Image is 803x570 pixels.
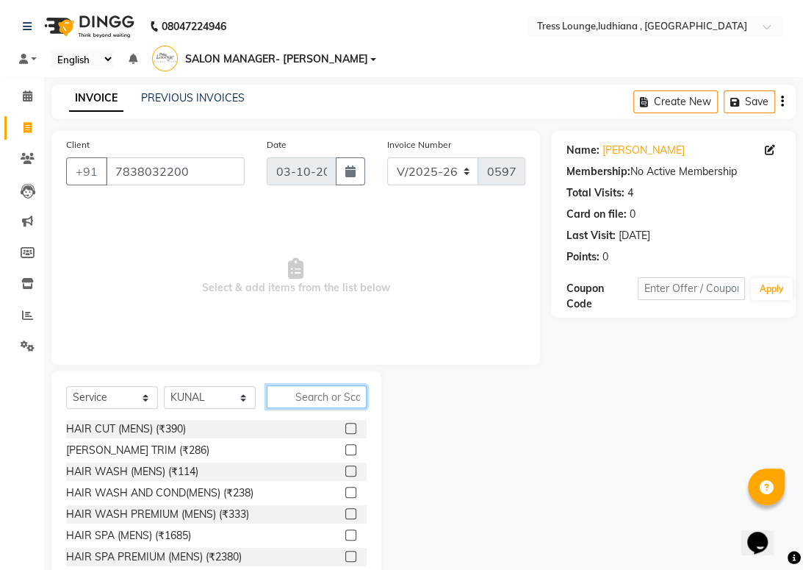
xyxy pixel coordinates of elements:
div: HAIR SPA (MENS) (₹1685) [66,528,191,544]
div: HAIR CUT (MENS) (₹390) [66,421,186,437]
div: 0 [602,249,608,265]
div: HAIR WASH AND COND(MENS) (₹238) [66,485,253,501]
div: Last Visit: [566,228,615,243]
span: Select & add items from the list below [66,203,525,350]
div: 4 [627,185,633,201]
img: logo [37,6,138,47]
label: Date [267,138,287,152]
b: 08047224946 [162,6,226,47]
button: Create New [633,90,718,113]
div: Coupon Code [566,281,638,312]
label: Invoice Number [387,138,451,152]
input: Search by Name/Mobile/Email/Code [106,157,245,185]
a: PREVIOUS INVOICES [141,91,245,104]
div: Total Visits: [566,185,624,201]
button: Apply [751,278,793,300]
div: 0 [629,207,635,222]
div: HAIR SPA PREMIUM (MENS) (₹2380) [66,549,242,565]
a: INVOICE [69,85,123,112]
input: Enter Offer / Coupon Code [638,277,745,300]
div: HAIR WASH (MENS) (₹114) [66,464,198,480]
input: Search or Scan [267,385,367,408]
div: Membership: [566,164,630,179]
div: Name: [566,143,599,158]
div: Card on file: [566,207,626,222]
a: [PERSON_NAME] [602,143,684,158]
button: +91 [66,157,107,185]
span: SALON MANAGER- [PERSON_NAME] [185,51,368,67]
div: HAIR WASH PREMIUM (MENS) (₹333) [66,507,249,522]
iframe: chat widget [741,511,788,555]
div: [DATE] [618,228,649,243]
img: SALON MANAGER- VASU [152,46,178,71]
div: [PERSON_NAME] TRIM (₹286) [66,443,209,458]
div: Points: [566,249,599,265]
label: Client [66,138,90,152]
div: No Active Membership [566,164,781,179]
button: Save [724,90,775,113]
